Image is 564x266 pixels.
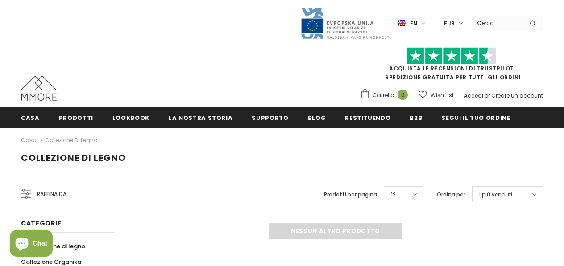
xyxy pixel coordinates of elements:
span: en [410,19,417,28]
input: Search Site [472,16,523,29]
a: Blog [308,107,326,127]
a: Javni Razpis [300,19,390,27]
a: Restituendo [345,107,390,127]
span: EUR [444,19,455,28]
label: Ordina per [437,190,465,199]
span: 0 [398,90,408,100]
a: Lookbook [112,107,149,127]
img: i-lang-1.png [398,20,406,27]
span: Collezione di legno [29,242,85,250]
span: B2B [410,114,422,122]
span: Collezione di legno [21,151,126,164]
span: Blog [308,114,326,122]
a: Casa [21,135,37,146]
a: Accedi [464,92,483,99]
span: 12 [391,190,396,199]
span: Restituendo [345,114,390,122]
a: Prodotti [59,107,93,127]
label: Prodotti per pagina [324,190,377,199]
span: I più venduti [479,190,512,199]
span: or [485,92,490,99]
a: Collezione di legno [45,136,97,144]
span: Categorie [21,219,61,228]
a: supporto [252,107,288,127]
a: Acquista le recensioni di TrustPilot [389,65,514,72]
a: Wish List [419,87,454,103]
span: Casa [21,114,40,122]
span: Prodotti [59,114,93,122]
span: Segui il tuo ordine [441,114,510,122]
span: SPEDIZIONE GRATUITA PER TUTTI GLI ORDINI [360,51,543,81]
a: La nostra storia [169,107,232,127]
span: Wish List [431,91,454,100]
img: Javni Razpis [300,7,390,40]
span: Carrello [373,91,394,100]
a: Carrello 0 [360,89,412,102]
span: Lookbook [112,114,149,122]
img: Fidati di Pilot Stars [407,47,496,65]
a: Creare un account [491,92,543,99]
a: Casa [21,107,40,127]
inbox-online-store-chat: Shopify online store chat [7,230,55,259]
span: La nostra storia [169,114,232,122]
a: B2B [410,107,422,127]
span: Raffina da [37,189,66,199]
img: Casi MMORE [21,76,57,101]
a: Segui il tuo ordine [441,107,510,127]
span: Collezione Organika [21,258,81,266]
span: supporto [252,114,288,122]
